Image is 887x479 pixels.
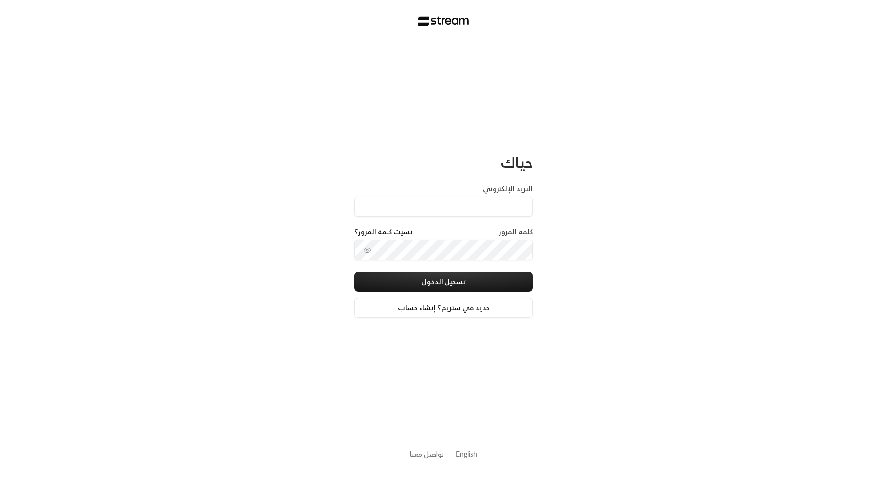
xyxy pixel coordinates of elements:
[456,445,477,463] a: English
[418,16,469,26] img: Stream Logo
[354,227,413,237] a: نسيت كلمة المرور؟
[499,227,533,237] label: كلمة المرور
[410,449,444,459] button: تواصل معنا
[354,298,533,318] a: جديد في ستريم؟ إنشاء حساب
[483,184,533,194] label: البريد الإلكتروني
[354,272,533,292] button: تسجيل الدخول
[410,448,444,460] a: تواصل معنا
[359,242,375,258] button: toggle password visibility
[501,149,533,175] span: حياك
